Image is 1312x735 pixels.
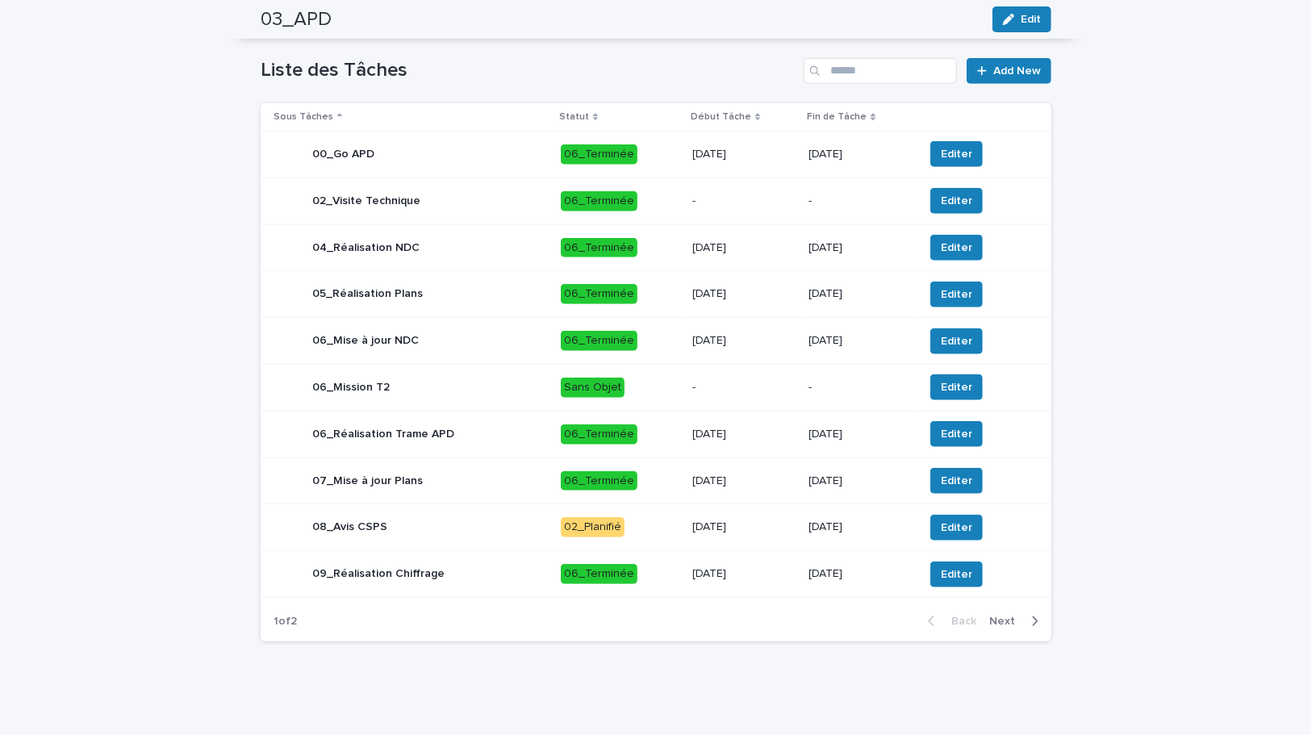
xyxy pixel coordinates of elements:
[692,474,796,488] p: [DATE]
[809,194,911,208] p: -
[261,131,1051,177] tr: 00_Go APD06_Terminée[DATE][DATE]Editer
[312,474,423,488] p: 07_Mise à jour Plans
[692,381,796,395] p: -
[1021,14,1041,25] span: Edit
[561,378,625,398] div: Sans Objet
[930,188,983,214] button: Editer
[941,146,972,162] span: Editer
[261,271,1051,318] tr: 05_Réalisation Plans06_Terminée[DATE][DATE]Editer
[692,334,796,348] p: [DATE]
[809,520,911,534] p: [DATE]
[809,381,911,395] p: -
[561,517,625,537] div: 02_Planifié
[261,551,1051,598] tr: 09_Réalisation Chiffrage06_Terminée[DATE][DATE]Editer
[930,468,983,494] button: Editer
[561,471,637,491] div: 06_Terminée
[691,108,751,126] p: Début Tâche
[930,282,983,307] button: Editer
[261,8,332,31] h2: 03_APD
[261,59,797,82] h1: Liste des Tâches
[809,428,911,441] p: [DATE]
[312,241,420,255] p: 04_Réalisation NDC
[941,286,972,303] span: Editer
[942,616,976,627] span: Back
[312,287,423,301] p: 05_Réalisation Plans
[312,381,390,395] p: 06_Mission T2
[312,194,420,208] p: 02_Visite Technique
[261,602,310,641] p: 1 of 2
[561,144,637,165] div: 06_Terminée
[809,474,911,488] p: [DATE]
[930,374,983,400] button: Editer
[261,177,1051,224] tr: 02_Visite Technique06_Terminée--Editer
[809,241,911,255] p: [DATE]
[261,411,1051,457] tr: 06_Réalisation Trame APD06_Terminée[DATE][DATE]Editer
[261,504,1051,551] tr: 08_Avis CSPS02_Planifié[DATE][DATE]Editer
[561,238,637,258] div: 06_Terminée
[983,614,1051,629] button: Next
[941,520,972,536] span: Editer
[989,616,1025,627] span: Next
[559,108,589,126] p: Statut
[809,567,911,581] p: [DATE]
[930,328,983,354] button: Editer
[993,65,1041,77] span: Add New
[807,108,867,126] p: Fin de Tâche
[692,287,796,301] p: [DATE]
[561,284,637,304] div: 06_Terminée
[809,287,911,301] p: [DATE]
[692,241,796,255] p: [DATE]
[261,457,1051,504] tr: 07_Mise à jour Plans06_Terminée[DATE][DATE]Editer
[561,424,637,445] div: 06_Terminée
[312,148,374,161] p: 00_Go APD
[941,240,972,256] span: Editer
[941,193,972,209] span: Editer
[915,614,983,629] button: Back
[312,334,419,348] p: 06_Mise à jour NDC
[930,562,983,587] button: Editer
[261,224,1051,271] tr: 04_Réalisation NDC06_Terminée[DATE][DATE]Editer
[261,364,1051,411] tr: 06_Mission T2Sans Objet--Editer
[312,567,445,581] p: 09_Réalisation Chiffrage
[941,473,972,489] span: Editer
[941,333,972,349] span: Editer
[692,148,796,161] p: [DATE]
[561,191,637,211] div: 06_Terminée
[804,58,957,84] input: Search
[941,379,972,395] span: Editer
[941,566,972,583] span: Editer
[967,58,1051,84] a: Add New
[312,428,454,441] p: 06_Réalisation Trame APD
[930,421,983,447] button: Editer
[261,318,1051,365] tr: 06_Mise à jour NDC06_Terminée[DATE][DATE]Editer
[692,194,796,208] p: -
[692,520,796,534] p: [DATE]
[930,235,983,261] button: Editer
[809,148,911,161] p: [DATE]
[930,515,983,541] button: Editer
[930,141,983,167] button: Editer
[561,564,637,584] div: 06_Terminée
[274,108,333,126] p: Sous Tâches
[312,520,387,534] p: 08_Avis CSPS
[809,334,911,348] p: [DATE]
[692,428,796,441] p: [DATE]
[941,426,972,442] span: Editer
[992,6,1051,32] button: Edit
[692,567,796,581] p: [DATE]
[561,331,637,351] div: 06_Terminée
